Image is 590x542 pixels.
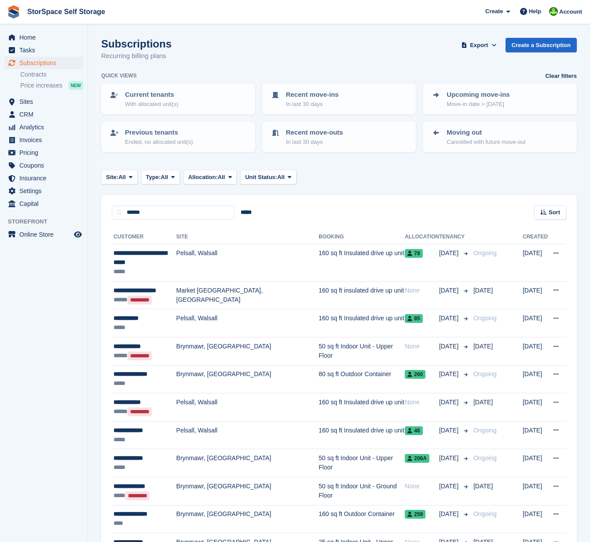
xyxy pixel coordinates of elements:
[183,170,237,184] button: Allocation: All
[176,505,319,533] td: Brynmawr, [GEOGRAPHIC_DATA]
[4,198,83,210] a: menu
[4,44,83,56] a: menu
[4,159,83,172] a: menu
[4,95,83,108] a: menu
[439,314,460,323] span: [DATE]
[19,159,72,172] span: Coupons
[286,100,339,109] p: In last 30 days
[405,249,422,258] span: 78
[405,426,422,435] span: 46
[523,365,548,393] td: [DATE]
[176,244,319,282] td: Pelsall, Walsall
[523,477,548,505] td: [DATE]
[19,44,72,56] span: Tasks
[523,505,548,533] td: [DATE]
[473,399,493,406] span: [DATE]
[101,72,137,80] h6: Quick views
[176,337,319,365] td: Brynmawr, [GEOGRAPHIC_DATA]
[176,393,319,421] td: Pelsall, Walsall
[473,315,497,322] span: Ongoing
[439,482,460,491] span: [DATE]
[424,84,576,114] a: Upcoming move-ins Move-in date > [DATE]
[286,138,343,146] p: In last 30 days
[405,342,439,351] div: None
[405,286,439,295] div: None
[19,121,72,133] span: Analytics
[141,170,180,184] button: Type: All
[485,7,503,16] span: Create
[176,309,319,337] td: Pelsall, Walsall
[439,509,460,519] span: [DATE]
[20,81,62,90] span: Price increases
[473,483,493,490] span: [DATE]
[102,122,254,151] a: Previous tenants Ended, no allocated unit(s)
[549,7,558,16] img: Jon Pace
[405,482,439,491] div: None
[218,173,225,182] span: All
[188,173,218,182] span: Allocation:
[529,7,541,16] span: Help
[460,38,498,52] button: Export
[161,173,168,182] span: All
[523,244,548,282] td: [DATE]
[319,393,405,421] td: 160 sq ft Insulated drive up unit
[523,393,548,421] td: [DATE]
[319,281,405,309] td: 160 sq ft insulated drive up unit
[245,173,277,182] span: Unit Status:
[8,217,88,226] span: Storefront
[319,449,405,477] td: 50 sq ft Indoor Unit - Upper Floor
[439,230,470,244] th: Tenancy
[473,427,497,434] span: Ongoing
[118,173,126,182] span: All
[19,146,72,159] span: Pricing
[319,505,405,533] td: 160 sq ft Outdoor Container
[176,365,319,393] td: Brynmawr, [GEOGRAPHIC_DATA]
[319,421,405,449] td: 160 sq ft Insulated drive up unit
[473,454,497,461] span: Ongoing
[19,134,72,146] span: Invoices
[263,84,415,114] a: Recent move-ins In last 30 days
[102,84,254,114] a: Current tenants With allocated unit(s)
[277,173,285,182] span: All
[19,57,72,69] span: Subscriptions
[125,100,178,109] p: With allocated unit(s)
[176,449,319,477] td: Brynmawr, [GEOGRAPHIC_DATA]
[146,173,161,182] span: Type:
[19,228,72,241] span: Online Store
[405,510,425,519] span: 259
[19,172,72,184] span: Insurance
[263,122,415,151] a: Recent move-outs In last 30 days
[559,7,582,16] span: Account
[473,249,497,256] span: Ongoing
[506,38,577,52] a: Create a Subscription
[4,57,83,69] a: menu
[125,90,178,100] p: Current tenants
[19,108,72,121] span: CRM
[4,108,83,121] a: menu
[447,90,509,100] p: Upcoming move-ins
[24,4,109,19] a: StorSpace Self Storage
[73,229,83,240] a: Preview store
[4,172,83,184] a: menu
[4,31,83,44] a: menu
[405,370,425,379] span: 260
[4,146,83,159] a: menu
[473,287,493,294] span: [DATE]
[439,454,460,463] span: [DATE]
[176,230,319,244] th: Site
[473,370,497,377] span: Ongoing
[447,138,525,146] p: Cancelled with future move-out
[549,208,560,217] span: Sort
[439,286,460,295] span: [DATE]
[523,230,548,244] th: Created
[106,173,118,182] span: Site:
[240,170,296,184] button: Unit Status: All
[439,398,460,407] span: [DATE]
[4,121,83,133] a: menu
[523,449,548,477] td: [DATE]
[523,309,548,337] td: [DATE]
[545,72,577,81] a: Clear filters
[439,370,460,379] span: [DATE]
[69,81,83,90] div: NEW
[424,122,576,151] a: Moving out Cancelled with future move-out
